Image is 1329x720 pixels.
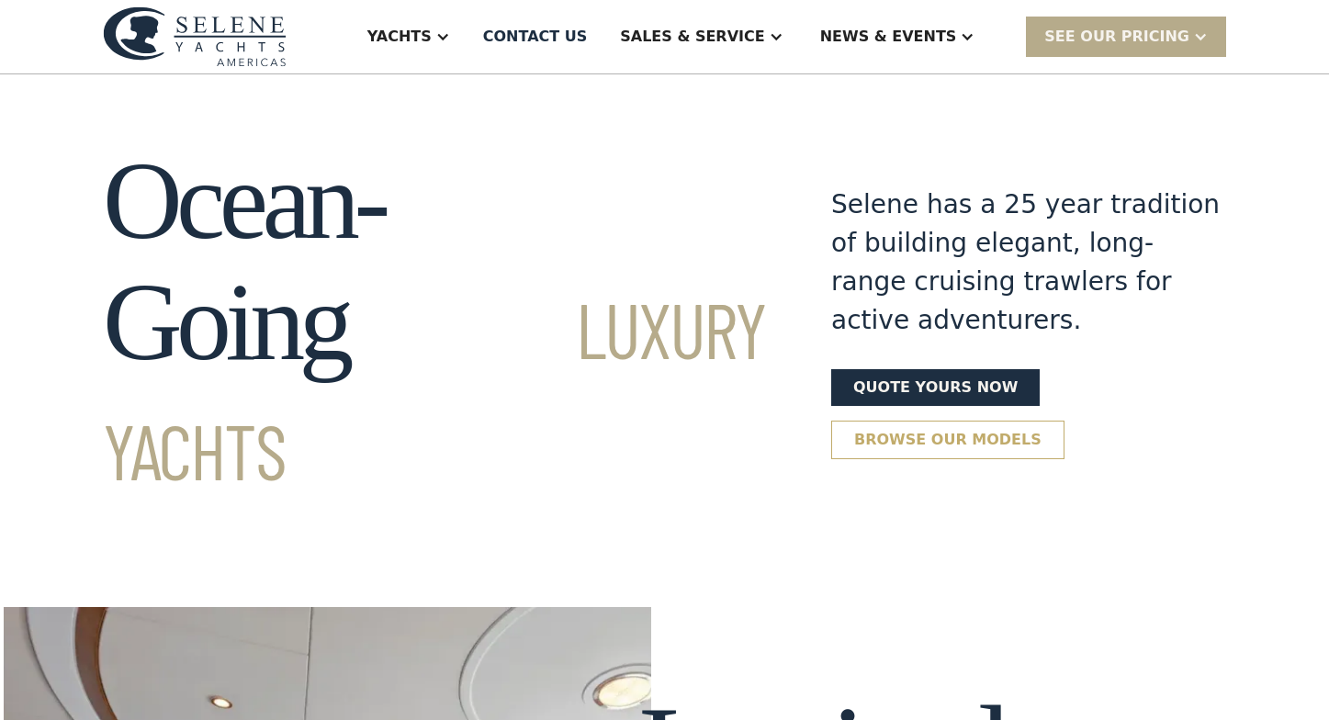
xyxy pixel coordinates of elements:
[831,369,1040,406] a: Quote yours now
[620,26,764,48] div: Sales & Service
[367,26,432,48] div: Yachts
[103,282,765,496] span: Luxury Yachts
[831,421,1064,459] a: Browse our models
[1026,17,1226,56] div: SEE Our Pricing
[103,141,765,504] h1: Ocean-Going
[820,26,957,48] div: News & EVENTS
[483,26,588,48] div: Contact US
[1044,26,1189,48] div: SEE Our Pricing
[831,186,1226,340] div: Selene has a 25 year tradition of building elegant, long-range cruising trawlers for active adven...
[103,6,287,66] img: logo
